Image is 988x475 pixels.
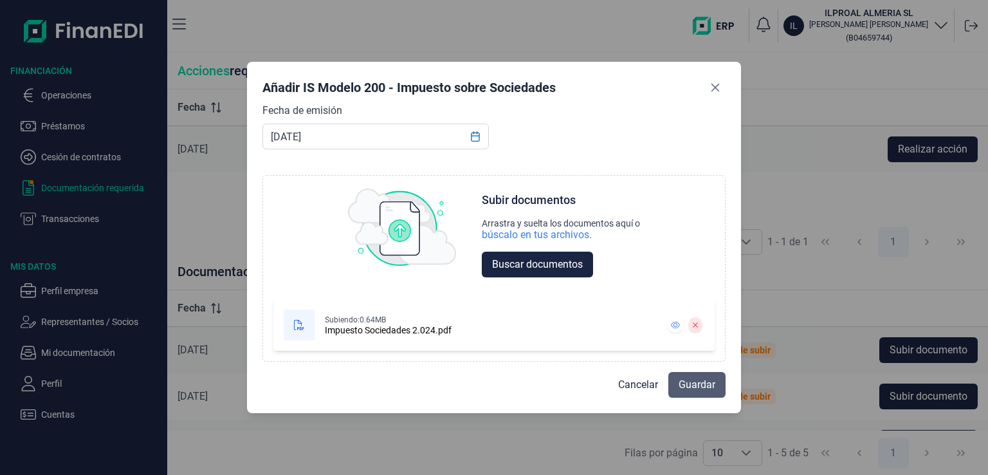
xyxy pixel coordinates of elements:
[348,189,456,266] img: upload img
[705,77,726,98] button: Close
[463,125,488,148] button: Choose Date
[492,257,583,272] span: Buscar documentos
[325,325,452,335] div: Impuesto Sociedades 2.024.pdf
[262,103,342,118] label: Fecha de emisión
[482,192,576,208] div: Subir documentos
[262,79,556,97] div: Añadir IS Modelo 200 - Impuesto sobre Sociedades
[618,377,658,393] span: Cancelar
[482,228,592,241] div: búscalo en tus archivos.
[679,377,715,393] span: Guardar
[482,228,640,241] div: búscalo en tus archivos.
[482,218,640,228] div: Arrastra y suelta los documentos aquí o
[608,372,668,398] button: Cancelar
[668,372,726,398] button: Guardar
[325,315,452,325] div: Subiendo: 0.64MB
[482,252,593,277] button: Buscar documentos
